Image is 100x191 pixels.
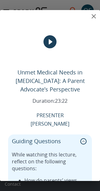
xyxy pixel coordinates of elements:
button: play [41,32,59,51]
p: Guiding Questions [12,138,61,145]
p: While watching this lecture, reflect on the following questions: [12,151,82,172]
p: [PERSON_NAME] [31,119,69,128]
p: Duration: 23:22 [32,97,67,104]
div: Image Cover [8,18,92,66]
p: PRESENTER [37,112,64,119]
p: Unmet Medical Needs in [MEDICAL_DATA]: A Parent Advocate’s Perspective [8,68,92,94]
button: close [87,10,100,23]
button: collapse [79,137,88,146]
